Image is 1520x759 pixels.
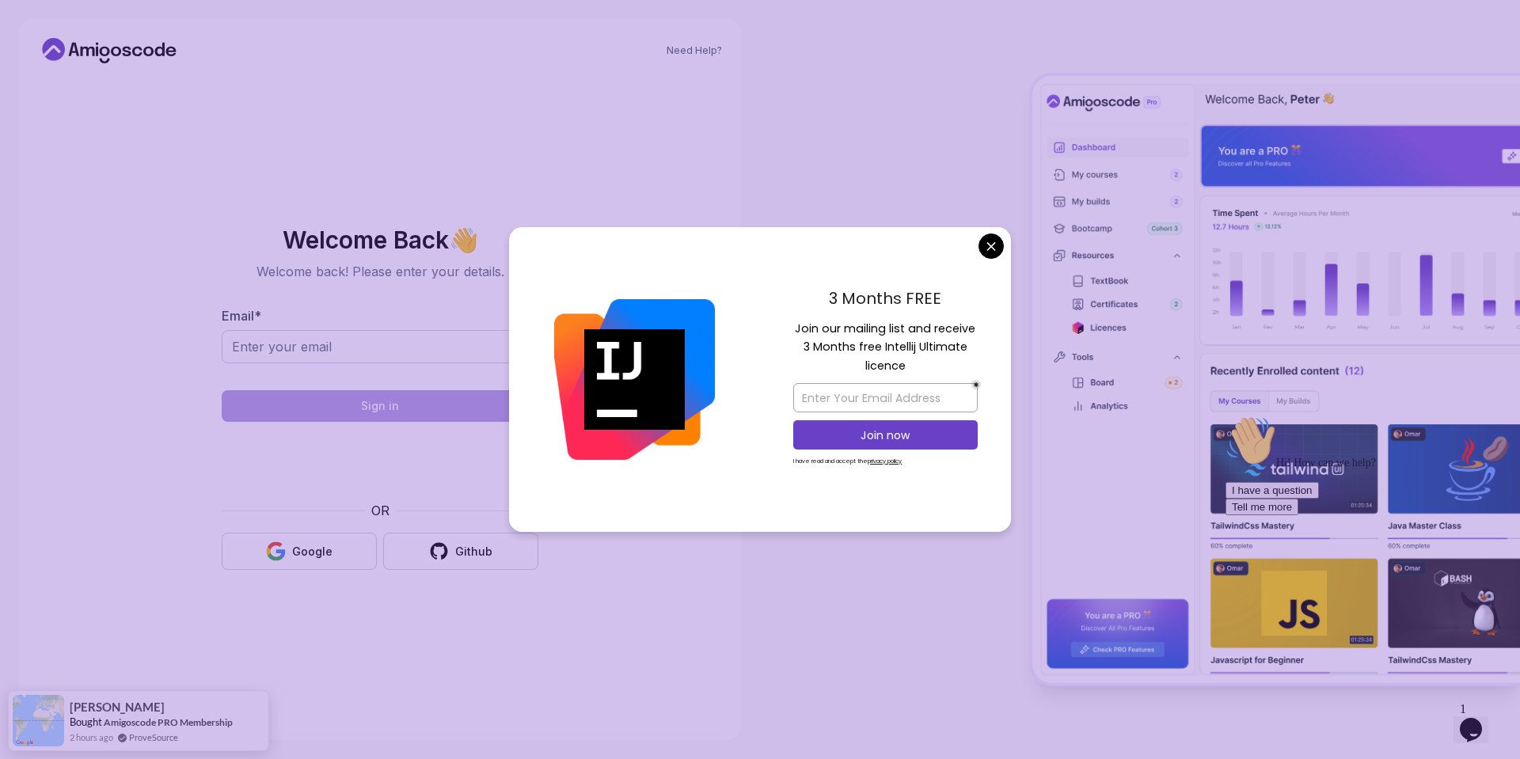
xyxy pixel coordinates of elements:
[70,700,165,714] span: [PERSON_NAME]
[6,89,79,106] button: Tell me more
[383,533,538,570] button: Github
[70,731,113,744] span: 2 hours ago
[38,38,180,63] a: Home link
[667,44,722,57] a: Need Help?
[292,544,332,560] div: Google
[6,73,100,89] button: I have a question
[448,226,479,254] span: 👋
[6,6,57,57] img: :wave:
[222,533,377,570] button: Google
[1453,696,1504,743] iframe: chat widget
[1032,76,1520,683] img: Amigoscode Dashboard
[13,695,64,746] img: provesource social proof notification image
[371,501,389,520] p: OR
[222,227,538,252] h2: Welcome Back
[455,544,492,560] div: Github
[222,390,538,422] button: Sign in
[222,330,538,363] input: Enter your email
[222,308,261,324] label: Email *
[129,731,178,744] a: ProveSource
[6,6,291,106] div: 👋Hi! How can we help?I have a questionTell me more
[104,716,233,728] a: Amigoscode PRO Membership
[260,431,500,491] iframe: Widget containing checkbox for hCaptcha security challenge
[6,47,157,59] span: Hi! How can we help?
[70,715,102,728] span: Bought
[222,262,538,281] p: Welcome back! Please enter your details.
[361,398,399,414] div: Sign in
[1219,409,1504,688] iframe: chat widget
